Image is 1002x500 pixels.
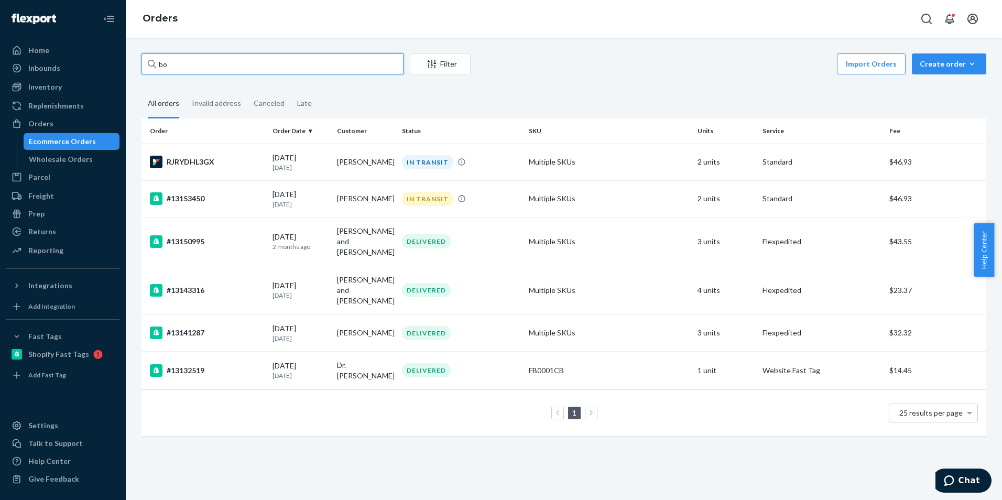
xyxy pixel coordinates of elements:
[273,153,329,172] div: [DATE]
[763,193,881,204] p: Standard
[150,327,264,339] div: #13141287
[763,236,881,247] p: Flexpedited
[402,234,451,248] div: DELIVERED
[525,217,693,266] td: Multiple SKUs
[28,82,62,92] div: Inventory
[6,79,119,95] a: Inventory
[29,136,96,147] div: Ecommerce Orders
[28,172,50,182] div: Parcel
[402,155,453,169] div: IN TRANSIT
[148,90,179,118] div: All orders
[6,97,119,114] a: Replenishments
[885,144,986,180] td: $46.93
[693,180,758,217] td: 2 units
[28,209,45,219] div: Prep
[28,118,53,129] div: Orders
[28,45,49,56] div: Home
[24,151,120,168] a: Wholesale Orders
[337,126,394,135] div: Customer
[962,8,983,29] button: Open account menu
[28,349,89,360] div: Shopify Fast Tags
[763,157,881,167] p: Standard
[529,365,689,376] div: FB0001CB
[150,235,264,248] div: #13150995
[6,367,119,384] a: Add Fast Tag
[763,328,881,338] p: Flexpedited
[333,314,398,351] td: [PERSON_NAME]
[525,314,693,351] td: Multiple SKUs
[28,63,60,73] div: Inbounds
[150,156,264,168] div: RJRYDHL3GX
[758,118,885,144] th: Service
[28,280,72,291] div: Integrations
[273,371,329,380] p: [DATE]
[693,266,758,314] td: 4 units
[28,302,75,311] div: Add Integration
[6,115,119,132] a: Orders
[141,53,404,74] input: Search orders
[273,200,329,209] p: [DATE]
[885,180,986,217] td: $46.93
[28,371,66,379] div: Add Fast Tag
[150,284,264,297] div: #13143316
[398,118,525,144] th: Status
[525,144,693,180] td: Multiple SKUs
[6,298,119,315] a: Add Integration
[885,351,986,389] td: $14.45
[6,205,119,222] a: Prep
[99,8,119,29] button: Close Navigation
[6,60,119,77] a: Inbounds
[402,192,453,206] div: IN TRANSIT
[333,217,398,266] td: [PERSON_NAME] and [PERSON_NAME]
[837,53,906,74] button: Import Orders
[974,223,994,277] button: Help Center
[6,346,119,363] a: Shopify Fast Tags
[410,53,471,74] button: Filter
[28,101,84,111] div: Replenishments
[6,435,119,452] button: Talk to Support
[525,180,693,217] td: Multiple SKUs
[28,331,62,342] div: Fast Tags
[935,469,992,495] iframe: Opens a widget where you can chat to one of our agents
[273,242,329,251] p: 2 months ago
[763,285,881,296] p: Flexpedited
[28,191,54,201] div: Freight
[920,59,978,69] div: Create order
[6,328,119,345] button: Fast Tags
[29,154,93,165] div: Wholesale Orders
[141,118,268,144] th: Order
[134,4,186,34] ol: breadcrumbs
[12,14,56,24] img: Flexport logo
[297,90,312,117] div: Late
[6,169,119,186] a: Parcel
[6,42,119,59] a: Home
[410,59,470,69] div: Filter
[885,118,986,144] th: Fee
[6,277,119,294] button: Integrations
[268,118,333,144] th: Order Date
[6,188,119,204] a: Freight
[525,266,693,314] td: Multiple SKUs
[6,417,119,434] a: Settings
[570,408,579,417] a: Page 1 is your current page
[899,408,963,417] span: 25 results per page
[28,226,56,237] div: Returns
[143,13,178,24] a: Orders
[6,223,119,240] a: Returns
[254,90,285,117] div: Canceled
[273,291,329,300] p: [DATE]
[333,180,398,217] td: [PERSON_NAME]
[333,144,398,180] td: [PERSON_NAME]
[885,314,986,351] td: $32.32
[273,361,329,380] div: [DATE]
[885,266,986,314] td: $23.37
[28,438,83,449] div: Talk to Support
[6,471,119,487] button: Give Feedback
[402,283,451,297] div: DELIVERED
[273,189,329,209] div: [DATE]
[192,90,241,117] div: Invalid address
[693,144,758,180] td: 2 units
[525,118,693,144] th: SKU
